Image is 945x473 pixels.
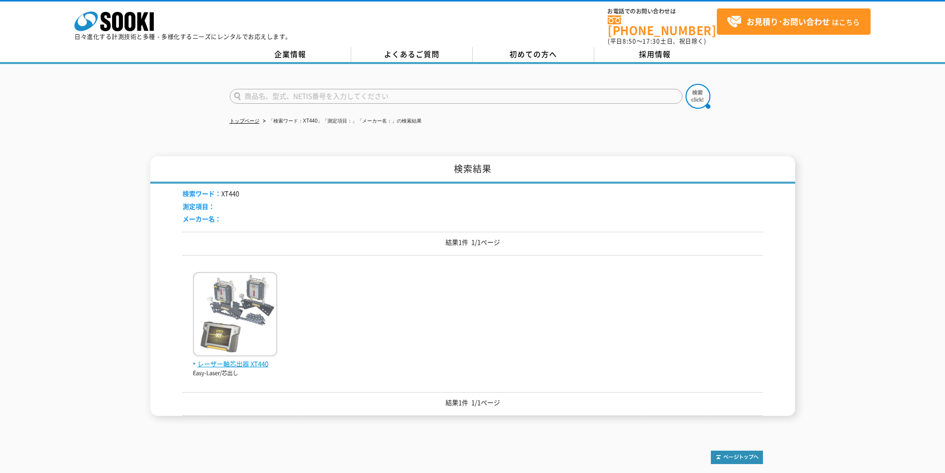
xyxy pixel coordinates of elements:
span: はこちら [727,14,860,29]
a: お見積り･お問い合わせはこちら [717,8,871,35]
p: 日々進化する計測技術と多種・多様化するニーズにレンタルでお応えします。 [74,34,292,40]
a: 初めての方へ [473,47,594,62]
a: 企業情報 [230,47,351,62]
p: 結果1件 1/1ページ [183,237,763,248]
img: トップページへ [711,451,763,464]
span: お電話でのお問い合わせは [608,8,717,14]
p: 結果1件 1/1ページ [183,398,763,408]
strong: お見積り･お問い合わせ [747,15,830,27]
a: よくあるご質問 [351,47,473,62]
a: レーザー軸芯出器 XT440 [193,348,277,369]
h1: 検索結果 [150,156,795,184]
a: [PHONE_NUMBER] [608,15,717,36]
span: 測定項目： [183,202,215,211]
a: トップページ [230,118,259,124]
span: (平日 ～ 土日、祝日除く) [608,37,706,46]
li: 「検索ワード：XT440」「測定項目：」「メーカー名：」の検索結果 [261,116,422,127]
span: レーザー軸芯出器 XT440 [193,359,277,369]
span: 17:30 [642,37,660,46]
span: 8:50 [623,37,636,46]
li: XT440 [183,189,239,199]
input: 商品名、型式、NETIS番号を入力してください [230,89,683,104]
a: 採用情報 [594,47,716,62]
span: メーカー名： [183,214,221,223]
p: Easy-Laser/芯出し [193,369,277,378]
img: XT440 [193,272,277,359]
img: btn_search.png [686,84,710,109]
span: 初めての方へ [509,49,557,60]
span: 検索ワード： [183,189,221,198]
